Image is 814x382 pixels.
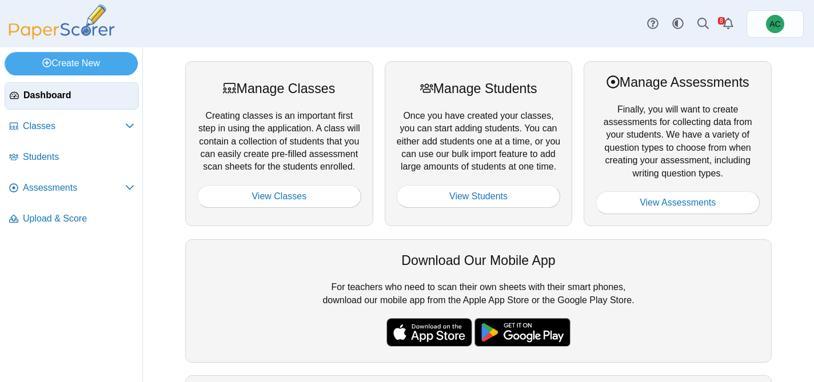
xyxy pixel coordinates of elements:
span: Andrew Christman [766,15,784,33]
a: Create New [5,52,138,75]
a: View Assessments [596,191,760,214]
a: Upload & Score [5,206,139,233]
div: Manage Assessments [596,73,760,91]
div: For teachers who need to scan their own sheets with their smart phones, download our mobile app f... [185,239,772,363]
img: apple-store-badge.svg [386,318,472,347]
span: Upload & Score [23,212,134,225]
a: View Students [397,185,561,208]
span: Dashboard [23,89,134,102]
div: Once you have created your classes, you can start adding students. You can either add students on... [385,61,573,226]
a: Alerts [716,11,741,37]
span: Assessments [23,182,125,194]
a: Classes [5,113,139,140]
div: Finally, you will want to create assessments for collecting data from your students. We have a va... [584,61,772,226]
img: google-play-badge.png [474,318,570,347]
div: Creating classes is an important first step in using the application. A class will contain a coll... [185,61,373,226]
a: Dashboard [5,82,139,110]
a: Students [5,144,139,171]
span: Andrew Christman [769,20,780,28]
a: PaperScorer [5,31,119,41]
div: Download Our Mobile App [197,251,760,270]
div: Manage Classes [197,79,361,98]
span: Students [23,151,134,163]
a: Assessments [5,175,139,202]
span: Classes [23,120,125,132]
a: Andrew Christman [747,10,804,38]
a: View Classes [197,185,361,208]
div: Manage Students [397,79,561,98]
img: PaperScorer [5,5,119,39]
